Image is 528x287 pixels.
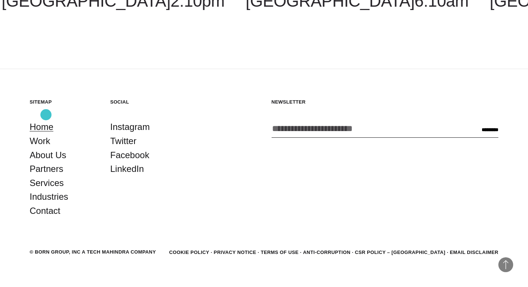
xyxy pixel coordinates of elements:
[30,99,96,105] h5: Sitemap
[30,190,68,204] a: Industries
[110,99,176,105] h5: Social
[30,204,60,218] a: Contact
[450,250,498,255] a: Email Disclaimer
[30,134,50,148] a: Work
[30,162,63,176] a: Partners
[498,257,513,272] button: Back to Top
[169,250,209,255] a: Cookie Policy
[110,134,137,148] a: Twitter
[272,99,499,105] h5: Newsletter
[355,250,445,255] a: CSR POLICY – [GEOGRAPHIC_DATA]
[303,250,351,255] a: Anti-Corruption
[110,120,150,134] a: Instagram
[110,148,149,162] a: Facebook
[30,176,64,190] a: Services
[30,248,156,256] div: © BORN GROUP, INC A Tech Mahindra Company
[214,250,256,255] a: Privacy Notice
[261,250,299,255] a: Terms of Use
[110,162,144,176] a: LinkedIn
[30,120,53,134] a: Home
[30,148,66,162] a: About Us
